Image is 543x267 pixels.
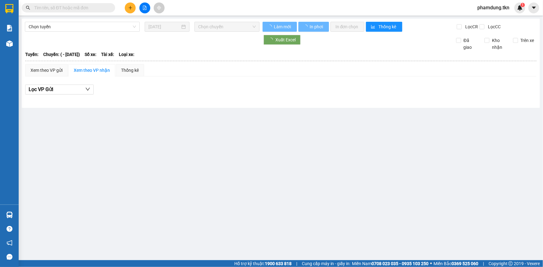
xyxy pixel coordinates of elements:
[521,3,525,7] sup: 1
[461,37,480,51] span: Đã giao
[531,5,537,11] span: caret-down
[43,51,80,58] span: Chuyến: ( - [DATE])
[463,23,479,30] span: Lọc CR
[6,212,13,218] img: warehouse-icon
[528,2,539,13] button: caret-down
[274,23,292,30] span: Làm mới
[143,6,147,10] span: file-add
[121,67,139,74] div: Thống kê
[7,240,12,246] span: notification
[310,23,324,30] span: In phơi
[430,262,432,265] span: ⚪️
[139,2,150,13] button: file-add
[522,3,524,7] span: 1
[508,261,513,266] span: copyright
[330,22,364,32] button: In đơn chọn
[264,35,301,45] button: Xuất Excel
[452,261,478,266] strong: 0369 525 060
[34,4,108,11] input: Tìm tên, số ĐT hoặc mã đơn
[85,51,96,58] span: Số xe:
[6,40,13,47] img: warehouse-icon
[25,85,94,94] button: Lọc VP Gửi
[119,51,134,58] span: Loại xe:
[379,23,397,30] span: Thống kê
[303,25,309,29] span: loading
[352,260,428,267] span: Miền Nam
[366,22,402,32] button: bar-chartThống kê
[128,6,133,10] span: plus
[25,52,39,57] b: Tuyến:
[198,22,256,31] span: Chọn chuyến
[5,4,13,13] img: logo-vxr
[433,260,478,267] span: Miền Bắc
[234,260,292,267] span: Hỗ trợ kỹ thuật:
[518,37,537,44] span: Trên xe
[26,6,30,10] span: search
[30,67,63,74] div: Xem theo VP gửi
[489,37,508,51] span: Kho nhận
[263,22,297,32] button: Làm mới
[101,51,114,58] span: Tài xế:
[372,261,428,266] strong: 0708 023 035 - 0935 103 250
[29,22,136,31] span: Chọn tuyến
[148,23,180,30] input: 13/08/2025
[6,25,13,31] img: solution-icon
[302,260,350,267] span: Cung cấp máy in - giấy in:
[125,2,136,13] button: plus
[517,5,523,11] img: icon-new-feature
[85,87,90,92] span: down
[483,260,484,267] span: |
[7,226,12,232] span: question-circle
[74,67,110,74] div: Xem theo VP nhận
[29,85,53,93] span: Lọc VP Gửi
[265,261,292,266] strong: 1900 633 818
[154,2,165,13] button: aim
[296,260,297,267] span: |
[157,6,161,10] span: aim
[7,254,12,260] span: message
[298,22,329,32] button: In phơi
[371,25,376,30] span: bar-chart
[472,4,514,12] span: phamdung.tkn
[485,23,502,30] span: Lọc CC
[268,25,273,29] span: loading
